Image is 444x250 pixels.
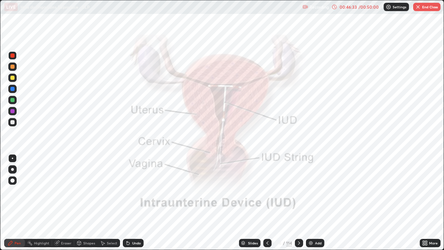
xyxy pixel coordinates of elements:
[248,241,258,245] div: Slides
[358,5,379,9] div: / 00:50:00
[34,241,49,245] div: Highlight
[386,4,391,10] img: class-settings-icons
[132,241,141,245] div: Undo
[83,241,95,245] div: Shapes
[429,241,438,245] div: More
[302,4,308,10] img: recording.375f2c34.svg
[393,5,406,9] p: Settings
[15,241,21,245] div: Pen
[413,3,441,11] button: End Class
[315,241,322,245] div: Add
[308,240,314,246] img: add-slide-button
[20,4,90,10] p: How do Organisms Reproduce - ELP
[286,240,292,246] div: 114
[61,241,71,245] div: Eraser
[339,5,358,9] div: 00:46:33
[283,241,285,245] div: /
[274,241,281,245] div: 108
[107,241,117,245] div: Select
[309,5,329,10] p: Recording
[6,4,16,10] p: LIVE
[415,4,421,10] img: end-class-cross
